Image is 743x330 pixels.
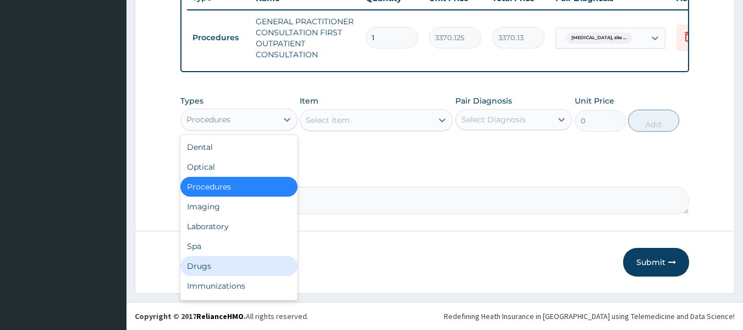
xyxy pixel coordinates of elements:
div: Immunizations [180,276,298,296]
div: Drugs [180,256,298,276]
label: Comment [180,171,690,181]
label: Item [300,95,318,106]
div: Dental [180,137,298,157]
footer: All rights reserved. [126,302,743,330]
strong: Copyright © 2017 . [135,311,246,321]
div: Procedures [180,177,298,197]
label: Types [180,96,203,106]
td: Procedures [187,28,250,48]
button: Submit [623,248,689,277]
div: Others [180,296,298,316]
div: Laboratory [180,217,298,236]
label: Unit Price [575,95,614,106]
label: Pair Diagnosis [455,95,512,106]
a: RelianceHMO [196,311,244,321]
div: Select Diagnosis [461,114,526,125]
span: [MEDICAL_DATA], site ... [566,33,632,44]
div: Optical [180,157,298,177]
div: Imaging [180,197,298,217]
div: Spa [180,236,298,256]
td: GENERAL PRACTITIONER CONSULTATION FIRST OUTPATIENT CONSULTATION [250,10,360,66]
div: Select Item [306,115,350,126]
button: Add [628,110,679,132]
div: Redefining Heath Insurance in [GEOGRAPHIC_DATA] using Telemedicine and Data Science! [444,311,735,322]
div: Procedures [186,114,230,125]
